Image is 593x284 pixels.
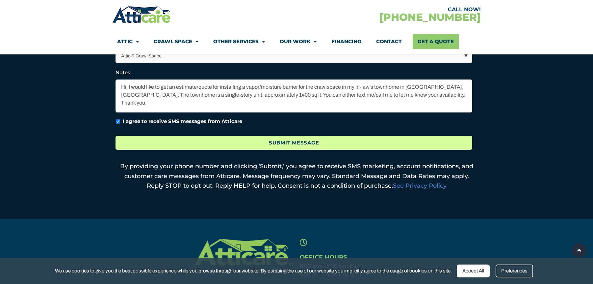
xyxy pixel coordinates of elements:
[496,265,533,277] div: Preferences
[296,7,481,12] div: CALL NOW!
[457,265,490,277] div: Accept All
[154,34,198,49] a: Crawl Space
[331,34,361,49] a: Financing
[376,34,402,49] a: Contact
[280,34,317,49] a: Our Work
[116,69,130,76] label: Notes
[117,34,476,49] nav: Menu
[413,34,459,49] a: Get A Quote
[213,34,265,49] a: Other Services
[393,182,447,189] a: See Privacy Policy
[55,267,452,275] span: We use cookies to give you the best possible experience while you browse through our website. By ...
[116,136,472,150] input: Submit Message
[117,34,139,49] a: Attic
[123,118,242,125] label: I agree to receive SMS messages from Atticare
[300,254,347,261] span: Office Hours
[116,162,477,191] p: By providing your phone number and clicking ‘Submit,’ you agree to receive SMS marketing, account...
